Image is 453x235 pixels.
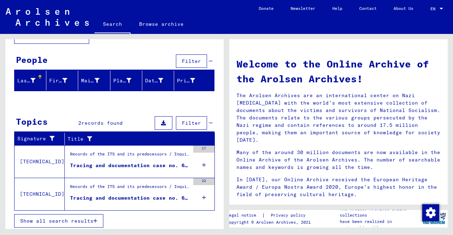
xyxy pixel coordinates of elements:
div: Records of the ITS and its predecessors / Inquiry processing / ITS case files as of 1947 / Reposi... [70,183,190,193]
a: Legal notice [226,212,262,219]
a: Search [94,16,131,34]
span: 2 [78,120,81,126]
mat-header-cell: Maiden Name [78,71,110,90]
a: Privacy policy [265,212,314,219]
span: EN [430,6,438,11]
div: 22 [193,178,214,185]
div: Prisoner # [177,77,195,84]
div: Tracing and documentation case no. 685.365 for NOWITE, [PERSON_NAME] born [DEMOGRAPHIC_DATA] [70,162,190,169]
button: Filter [176,116,207,130]
div: Topics [16,115,48,128]
td: [TECHNICAL_ID] [15,178,65,210]
p: The Arolsen Archives online collections [340,206,420,218]
div: Place of Birth [113,77,131,84]
div: Signature [17,135,56,142]
img: Change consent [422,204,439,221]
p: Copyright © Arolsen Archives, 2021 [226,219,314,225]
h1: Welcome to the Online Archive of the Arolsen Archives! [236,57,441,86]
div: Date of Birth [145,77,163,84]
div: Records of the ITS and its predecessors / Inquiry processing / ITS case files as of 1947 / Reposi... [70,151,190,161]
p: Many of the around 30 million documents are now available in the Online Archive of the Arolsen Ar... [236,149,441,171]
div: Title [68,135,197,143]
span: Show all search results [20,218,93,224]
mat-header-cell: Date of Birth [142,71,174,90]
div: 17 [193,146,214,153]
mat-header-cell: Place of Birth [110,71,142,90]
mat-header-cell: Last Name [15,71,46,90]
span: Filter [182,58,201,64]
div: Last Name [17,77,35,84]
div: Tracing and documentation case no. 685.366 for NOWITE, [PERSON_NAME] born [DEMOGRAPHIC_DATA] or15... [70,194,190,202]
span: Filter [182,120,201,126]
img: yv_logo.png [421,210,447,227]
mat-header-cell: Prisoner # [174,71,214,90]
mat-header-cell: First Name [46,71,78,90]
div: First Name [49,77,67,84]
td: [TECHNICAL_ID] [15,145,65,178]
button: Filter [176,54,207,68]
div: Place of Birth [113,75,142,86]
div: Date of Birth [145,75,174,86]
div: Signature [17,133,64,145]
div: Last Name [17,75,46,86]
div: Change consent [422,204,439,221]
div: First Name [49,75,78,86]
div: Maiden Name [81,77,99,84]
img: Arolsen_neg.svg [6,8,89,26]
div: People [16,53,48,66]
div: Title [68,133,206,145]
p: have been realized in partnership with [340,218,420,231]
a: Browse archive [131,16,192,33]
div: | [226,212,314,219]
div: Maiden Name [81,75,110,86]
p: In [DATE], our Online Archive received the European Heritage Award / Europa Nostra Award 2020, Eu... [236,176,441,198]
div: Prisoner # [177,75,206,86]
button: Show all search results [14,214,103,228]
span: records found [81,120,123,126]
p: The Arolsen Archives are an international center on Nazi [MEDICAL_DATA] with the world’s most ext... [236,92,441,144]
